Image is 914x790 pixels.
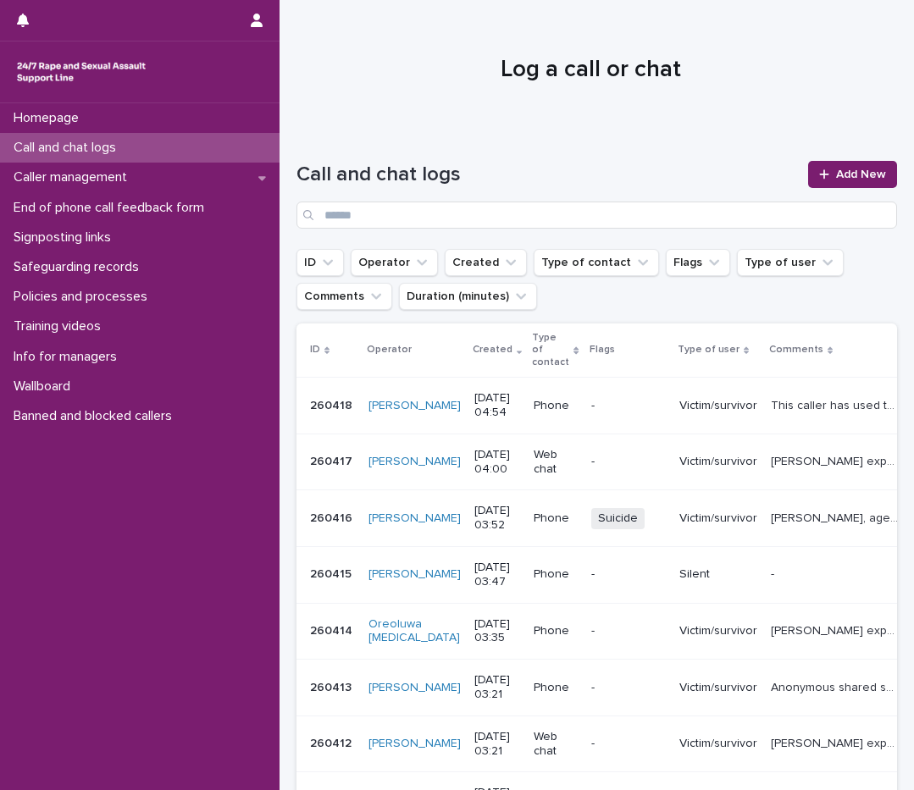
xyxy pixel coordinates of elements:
p: - [591,681,666,695]
span: Add New [836,168,886,180]
button: ID [296,249,344,276]
p: Caller management [7,169,141,185]
p: Training videos [7,318,114,334]
h1: Call and chat logs [296,163,798,187]
p: Catherine experienced Sv several times when she was serving in the military and posted to Kosovo.... [771,621,903,638]
p: Victim/survivor [679,681,757,695]
p: Web chat [534,730,577,759]
a: [PERSON_NAME] [368,681,461,695]
p: - [591,455,666,469]
p: Victim/survivor [679,624,757,638]
p: Wallboard [7,378,84,395]
p: Type of contact [532,329,569,372]
p: Call and chat logs [7,140,130,156]
a: [PERSON_NAME] [368,511,461,526]
p: - [591,737,666,751]
p: 260415 [310,564,355,582]
a: Oreoluwa [MEDICAL_DATA] [368,617,461,646]
button: Type of contact [534,249,659,276]
p: Phone [534,399,577,413]
p: 260416 [310,508,356,526]
a: [PERSON_NAME] [368,567,461,582]
a: Add New [808,161,897,188]
p: [DATE] 03:21 [474,673,520,702]
p: - [591,567,666,582]
p: [DATE] 03:21 [474,730,520,759]
p: Web chat [534,448,577,477]
p: Victim/survivor [679,737,757,751]
a: [PERSON_NAME] [368,737,461,751]
p: Policies and processes [7,289,161,305]
p: Created [473,340,512,359]
p: - [771,564,778,582]
p: 260414 [310,621,356,638]
p: Banned and blocked callers [7,408,186,424]
p: - [591,624,666,638]
p: End of phone call feedback form [7,200,218,216]
p: Silent [679,567,757,582]
button: Flags [666,249,730,276]
p: Chanelle experienced sexual assault by a man she knew in 2017, signposted to a rape crisis center... [771,451,903,469]
a: [PERSON_NAME] [368,399,461,413]
p: Phone [534,567,577,582]
p: [DATE] 04:00 [474,448,520,477]
p: - [591,399,666,413]
p: Signposting links [7,229,125,246]
p: Victim/survivor [679,511,757,526]
p: Victim/survivor [679,399,757,413]
p: Flags [590,340,615,359]
p: Phone [534,511,577,526]
p: Phone [534,681,577,695]
p: Becca experienced work place sexual assault by her boss. Her feelings were explored and validated. [771,733,903,751]
p: ID [310,340,320,359]
h1: Log a call or chat [296,56,884,85]
p: 260412 [310,733,355,751]
p: Phone [534,624,577,638]
p: Homepage [7,110,92,126]
p: 260413 [310,677,355,695]
span: Suicide [591,508,645,529]
p: Comments [769,340,823,359]
button: Duration (minutes) [399,283,537,310]
img: rhQMoQhaT3yELyF149Cw [14,55,149,89]
p: [DATE] 03:47 [474,561,520,589]
p: 260417 [310,451,356,469]
p: Type of user [678,340,740,359]
p: [DATE] 03:52 [474,504,520,533]
button: Type of user [737,249,844,276]
button: Created [445,249,527,276]
p: This caller has used the webchat service before, but has not previously called us. We spoke about... [771,395,903,413]
p: Beth, aged 26. called to talk through her feelings following rape. We talked about flashbacks, su... [771,508,903,526]
p: Victim/survivor [679,455,757,469]
input: Search [296,202,897,229]
p: [DATE] 04:54 [474,391,520,420]
p: [DATE] 03:35 [474,617,520,646]
p: Safeguarding records [7,259,152,275]
p: Anonymous shared she experienced sexual violence from her ex-partner. Gave emotional support and ... [771,677,903,695]
button: Operator [351,249,438,276]
p: 260418 [310,395,356,413]
p: Operator [367,340,412,359]
button: Comments [296,283,392,310]
p: Info for managers [7,349,130,365]
a: [PERSON_NAME] [368,455,461,469]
